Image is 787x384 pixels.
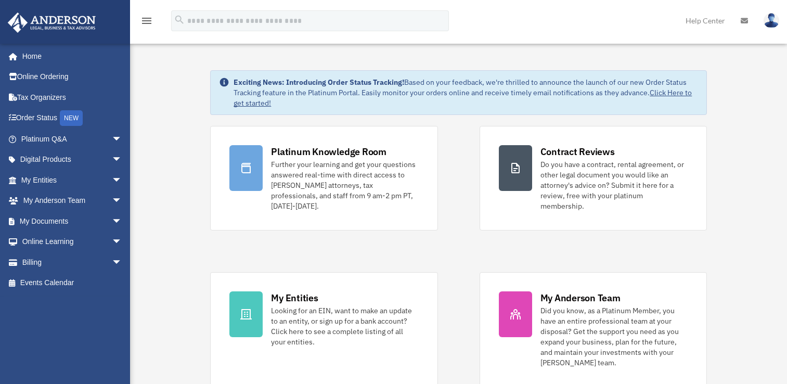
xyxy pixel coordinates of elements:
[210,126,437,231] a: Platinum Knowledge Room Further your learning and get your questions answered real-time with dire...
[140,18,153,27] a: menu
[7,252,138,273] a: Billingarrow_drop_down
[234,78,404,87] strong: Exciting News: Introducing Order Status Tracking!
[540,305,688,368] div: Did you know, as a Platinum Member, you have an entire professional team at your disposal? Get th...
[112,149,133,171] span: arrow_drop_down
[234,88,692,108] a: Click Here to get started!
[7,190,138,211] a: My Anderson Teamarrow_drop_down
[112,170,133,191] span: arrow_drop_down
[112,211,133,232] span: arrow_drop_down
[271,291,318,304] div: My Entities
[7,87,138,108] a: Tax Organizers
[540,145,615,158] div: Contract Reviews
[271,305,418,347] div: Looking for an EIN, want to make an update to an entity, or sign up for a bank account? Click her...
[7,108,138,129] a: Order StatusNEW
[7,129,138,149] a: Platinum Q&Aarrow_drop_down
[7,170,138,190] a: My Entitiesarrow_drop_down
[60,110,83,126] div: NEW
[271,159,418,211] div: Further your learning and get your questions answered real-time with direct access to [PERSON_NAM...
[480,126,707,231] a: Contract Reviews Do you have a contract, rental agreement, or other legal document you would like...
[7,46,133,67] a: Home
[540,291,621,304] div: My Anderson Team
[7,232,138,252] a: Online Learningarrow_drop_down
[540,159,688,211] div: Do you have a contract, rental agreement, or other legal document you would like an attorney's ad...
[7,273,138,293] a: Events Calendar
[140,15,153,27] i: menu
[5,12,99,33] img: Anderson Advisors Platinum Portal
[112,232,133,253] span: arrow_drop_down
[7,67,138,87] a: Online Ordering
[7,149,138,170] a: Digital Productsarrow_drop_down
[7,211,138,232] a: My Documentsarrow_drop_down
[174,14,185,25] i: search
[271,145,386,158] div: Platinum Knowledge Room
[112,252,133,273] span: arrow_drop_down
[234,77,698,108] div: Based on your feedback, we're thrilled to announce the launch of our new Order Status Tracking fe...
[112,129,133,150] span: arrow_drop_down
[112,190,133,212] span: arrow_drop_down
[764,13,779,28] img: User Pic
